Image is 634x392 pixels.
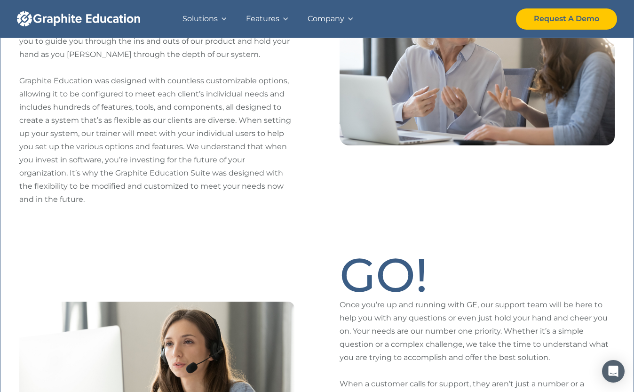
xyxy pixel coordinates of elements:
[308,12,344,25] div: Company
[246,12,279,25] div: Features
[534,12,599,25] div: Request A Demo
[19,8,294,206] p: At Graphite Education, we know that a computer system is only as good as the people who use it. T...
[516,8,617,30] a: Request A Demo
[182,12,218,25] div: Solutions
[602,360,625,383] div: Open Intercom Messenger
[340,251,428,298] div: GO!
